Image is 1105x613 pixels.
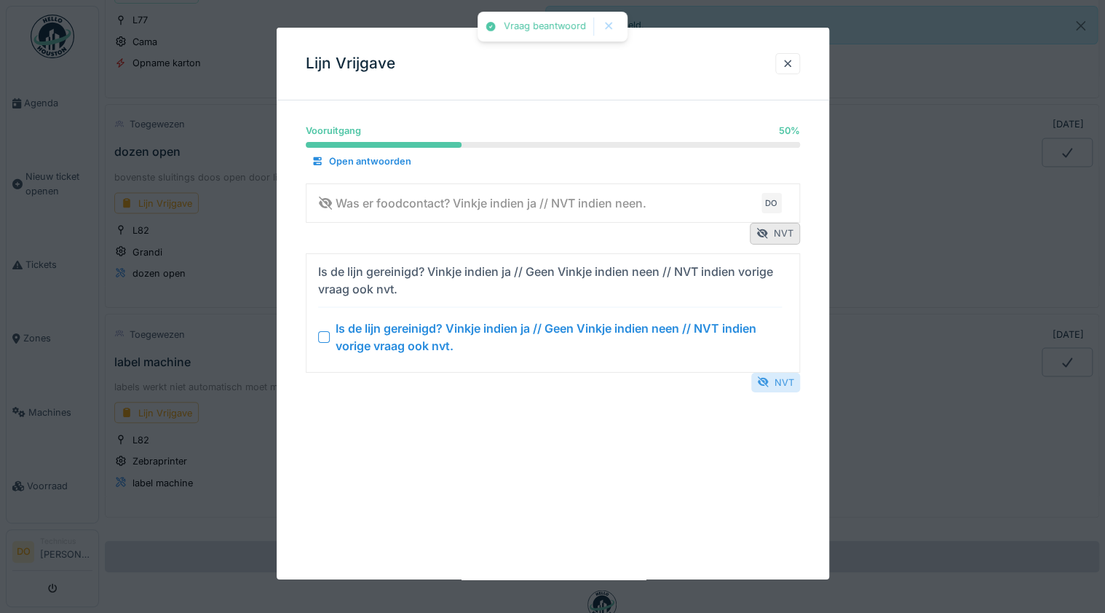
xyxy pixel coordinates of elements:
[318,262,776,297] div: Is de lijn gereinigd? Vinkje indien ja // Geen Vinkje indien neen // NVT indien vorige vraag ook ...
[751,372,800,392] div: NVT
[306,55,395,73] h3: Lijn Vrijgave
[504,20,586,33] div: Vraag beantwoord
[336,319,782,354] div: Is de lijn gereinigd? Vinkje indien ja // Geen Vinkje indien neen // NVT indien vorige vraag ook ...
[306,142,800,148] progress: 50 %
[750,223,800,244] div: NVT
[318,194,646,212] div: Was er foodcontact? Vinkje indien ja // NVT indien neen.
[312,259,793,365] summary: Is de lijn gereinigd? Vinkje indien ja // Geen Vinkje indien neen // NVT indien vorige vraag ook ...
[306,124,361,138] div: Vooruitgang
[306,151,417,171] div: Open antwoorden
[312,189,793,216] summary: Was er foodcontact? Vinkje indien ja // NVT indien neen.DO
[761,193,782,213] div: DO
[779,124,800,138] div: 50 %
